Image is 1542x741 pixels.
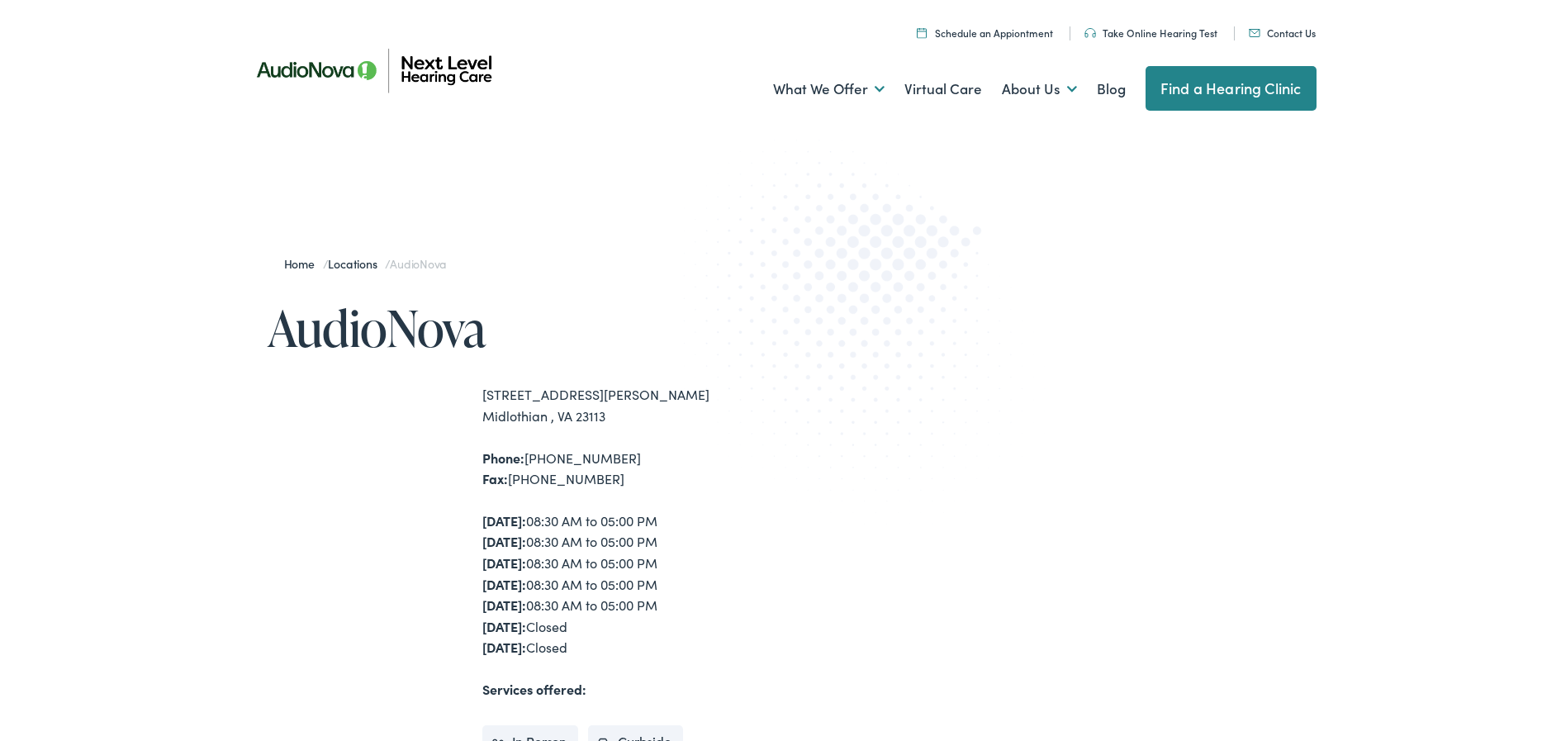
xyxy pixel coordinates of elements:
a: About Us [1002,59,1077,120]
a: Virtual Care [904,59,982,120]
strong: [DATE]: [482,553,526,572]
img: Calendar icon representing the ability to schedule a hearing test or hearing aid appointment at N... [917,27,927,38]
a: Take Online Hearing Test [1084,26,1217,40]
a: Schedule an Appiontment [917,26,1053,40]
a: Contact Us [1249,26,1316,40]
strong: Fax: [482,469,508,487]
strong: [DATE]: [482,532,526,550]
strong: Services offered: [482,680,586,698]
strong: [DATE]: [482,617,526,635]
div: [STREET_ADDRESS][PERSON_NAME] Midlothian , VA 23113 [482,384,771,426]
span: / / [284,255,447,272]
strong: [DATE]: [482,596,526,614]
div: [PHONE_NUMBER] [PHONE_NUMBER] [482,448,771,490]
strong: Phone: [482,449,524,467]
a: Blog [1097,59,1126,120]
a: Locations [328,255,385,272]
img: An icon symbolizing headphones, colored in teal, suggests audio-related services or features. [1084,28,1096,38]
a: What We Offer [773,59,885,120]
a: Home [284,255,323,272]
strong: [DATE]: [482,638,526,656]
strong: [DATE]: [482,575,526,593]
a: Find a Hearing Clinic [1146,66,1317,111]
div: 08:30 AM to 05:00 PM 08:30 AM to 05:00 PM 08:30 AM to 05:00 PM 08:30 AM to 05:00 PM 08:30 AM to 0... [482,511,771,658]
img: An icon representing mail communication is presented in a unique teal color. [1249,29,1260,37]
strong: [DATE]: [482,511,526,530]
span: AudioNova [390,255,446,272]
h1: AudioNova [268,301,771,355]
